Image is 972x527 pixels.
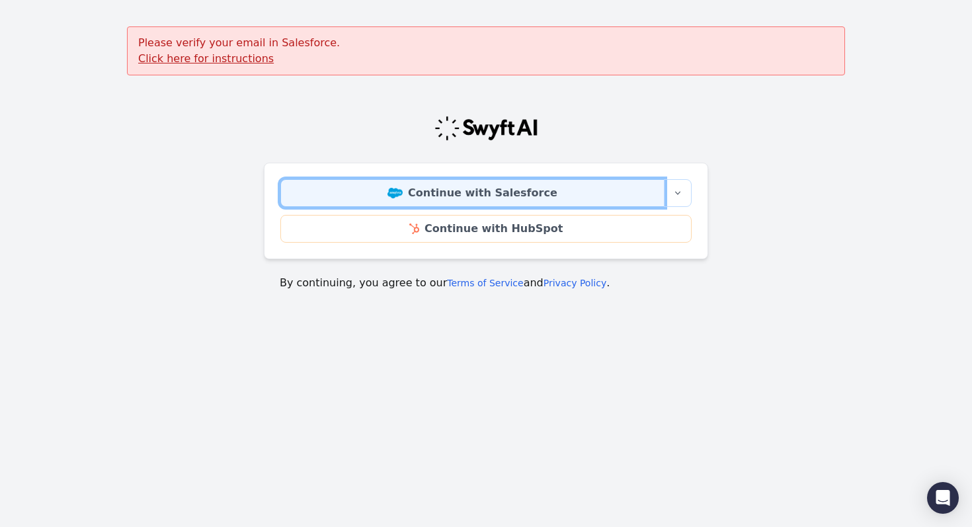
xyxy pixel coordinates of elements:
[280,275,692,291] p: By continuing, you agree to our and .
[387,188,403,198] img: Salesforce
[127,26,845,75] div: Please verify your email in Salesforce.
[138,52,274,65] a: Click here for instructions
[409,223,419,234] img: HubSpot
[544,278,606,288] a: Privacy Policy
[447,278,523,288] a: Terms of Service
[280,215,692,243] a: Continue with HubSpot
[280,179,665,207] a: Continue with Salesforce
[434,115,538,142] img: Swyft Logo
[927,482,959,514] div: Open Intercom Messenger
